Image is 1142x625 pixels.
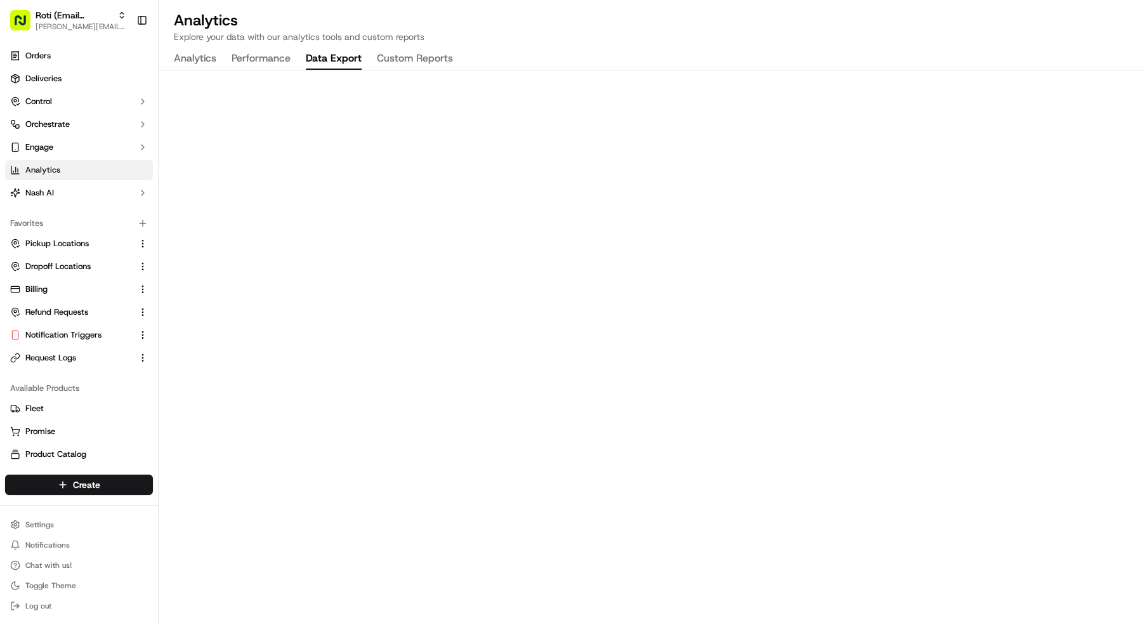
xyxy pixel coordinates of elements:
[25,96,52,107] span: Control
[5,475,153,495] button: Create
[25,164,60,176] span: Analytics
[25,352,76,364] span: Request Logs
[5,160,153,180] a: Analytics
[25,540,70,550] span: Notifications
[5,444,153,464] button: Product Catalog
[25,520,54,530] span: Settings
[25,187,54,199] span: Nash AI
[5,378,153,398] div: Available Products
[25,261,91,272] span: Dropoff Locations
[25,581,76,591] span: Toggle Theme
[174,10,1127,30] h2: Analytics
[10,284,133,295] a: Billing
[5,516,153,534] button: Settings
[10,426,148,437] a: Promise
[5,91,153,112] button: Control
[25,449,86,460] span: Product Catalog
[306,48,362,70] button: Data Export
[5,348,153,368] button: Request Logs
[159,70,1142,625] iframe: Data Export
[10,449,148,460] a: Product Catalog
[25,119,70,130] span: Orchestrate
[10,352,133,364] a: Request Logs
[10,329,133,341] a: Notification Triggers
[5,183,153,203] button: Nash AI
[36,22,126,32] button: [PERSON_NAME][EMAIL_ADDRESS][DOMAIN_NAME]
[5,256,153,277] button: Dropoff Locations
[5,398,153,419] button: Fleet
[10,403,148,414] a: Fleet
[377,48,453,70] button: Custom Reports
[25,329,102,341] span: Notification Triggers
[25,306,88,318] span: Refund Requests
[25,284,48,295] span: Billing
[5,302,153,322] button: Refund Requests
[25,73,62,84] span: Deliveries
[25,601,51,611] span: Log out
[10,261,133,272] a: Dropoff Locations
[5,536,153,554] button: Notifications
[25,426,55,437] span: Promise
[5,279,153,299] button: Billing
[25,141,53,153] span: Engage
[25,560,72,570] span: Chat with us!
[5,597,153,615] button: Log out
[5,234,153,254] button: Pickup Locations
[25,403,44,414] span: Fleet
[5,114,153,135] button: Orchestrate
[174,30,1127,43] p: Explore your data with our analytics tools and custom reports
[25,238,89,249] span: Pickup Locations
[5,577,153,595] button: Toggle Theme
[5,421,153,442] button: Promise
[5,69,153,89] a: Deliveries
[36,9,112,22] button: Roti (Email Parsing)
[174,48,216,70] button: Analytics
[10,306,133,318] a: Refund Requests
[5,556,153,574] button: Chat with us!
[5,137,153,157] button: Engage
[73,478,100,491] span: Create
[5,5,131,36] button: Roti (Email Parsing)[PERSON_NAME][EMAIL_ADDRESS][DOMAIN_NAME]
[232,48,291,70] button: Performance
[25,50,51,62] span: Orders
[5,46,153,66] a: Orders
[10,238,133,249] a: Pickup Locations
[5,213,153,234] div: Favorites
[5,325,153,345] button: Notification Triggers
